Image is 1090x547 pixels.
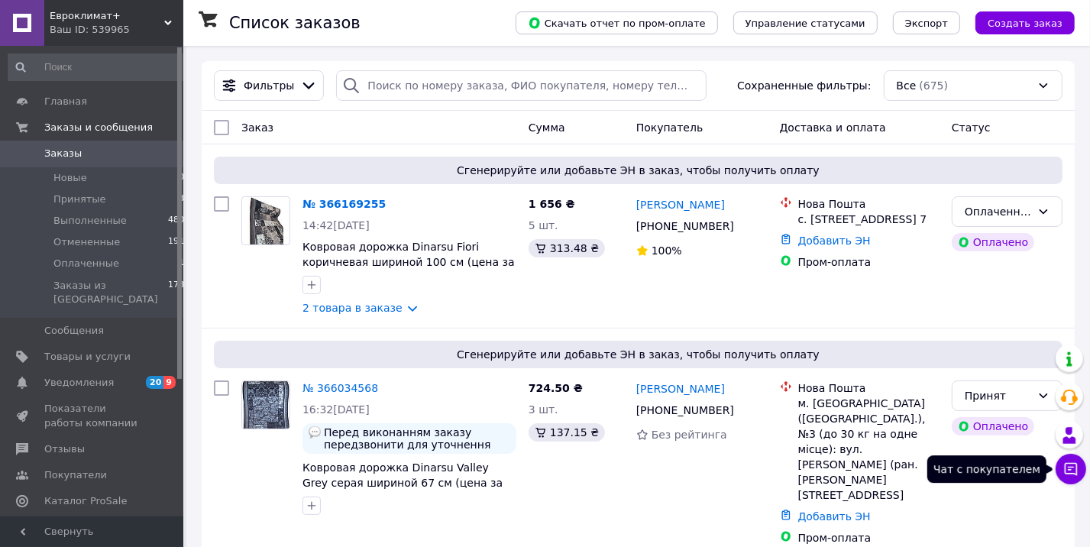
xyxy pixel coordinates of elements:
span: Экспорт [905,18,948,29]
span: Все [897,78,917,93]
span: Сохраненные фильтры: [737,78,871,93]
span: Покупатели [44,468,107,482]
span: 14:42[DATE] [302,219,370,231]
div: Ваш ID: 539965 [50,23,183,37]
img: :speech_balloon: [309,426,321,439]
span: [PHONE_NUMBER] [636,220,734,232]
span: Скачать отчет по пром-оплате [528,16,706,30]
span: Покупатель [636,121,703,134]
a: № 366169255 [302,198,386,210]
span: 480 [168,214,184,228]
div: Пром-оплата [798,530,940,545]
span: Новые [53,171,87,185]
span: Доставка и оплата [780,121,886,134]
div: с. [STREET_ADDRESS] 7 [798,212,940,227]
input: Поиск [8,53,186,81]
span: 724.50 ₴ [529,382,583,394]
span: 9 [163,376,176,389]
span: [PHONE_NUMBER] [636,404,734,416]
span: Главная [44,95,87,108]
div: Оплачено [952,233,1034,251]
div: Нова Пошта [798,380,940,396]
span: Сгенерируйте или добавьте ЭН в заказ, чтобы получить оплату [220,347,1056,362]
span: Перед виконанням заказу передзвонити для уточнення [324,426,510,451]
a: Создать заказ [960,16,1075,28]
span: Принятые [53,193,106,206]
a: [PERSON_NAME] [636,381,725,396]
h1: Список заказов [229,14,361,32]
span: Заказы [44,147,82,160]
span: Показатели работы компании [44,402,141,429]
span: 16:32[DATE] [302,403,370,416]
span: 3 шт. [529,403,558,416]
span: Отмененные [53,235,120,249]
a: Фото товару [241,380,290,429]
div: Нова Пошта [798,196,940,212]
span: Заказы из [GEOGRAPHIC_DATA] [53,279,168,306]
span: Сумма [529,121,565,134]
span: Каталог ProSale [44,494,127,508]
button: Экспорт [893,11,960,34]
span: Фильтры [244,78,294,93]
span: Уведомления [44,376,114,390]
img: Фото товару [248,197,284,244]
span: 1 656 ₴ [529,198,575,210]
span: Заказ [241,121,273,134]
div: Принят [965,387,1031,404]
span: Управление статусами [746,18,865,29]
span: 20 [146,376,163,389]
span: Товары и услуги [44,350,131,364]
div: 313.48 ₴ [529,239,605,257]
a: № 366034568 [302,382,378,394]
a: [PERSON_NAME] [636,197,725,212]
span: Без рейтинга [652,429,727,441]
input: Поиск по номеру заказа, ФИО покупателя, номеру телефона, Email, номеру накладной [336,70,707,101]
a: Добавить ЭН [798,235,871,247]
div: м. [GEOGRAPHIC_DATA] ([GEOGRAPHIC_DATA].), №3 (до 30 кг на одне місце): вул. [PERSON_NAME] (ран. ... [798,396,940,503]
button: Управление статусами [733,11,878,34]
span: (675) [919,79,948,92]
span: 5 шт. [529,219,558,231]
div: Пром-оплата [798,254,940,270]
span: 100% [652,244,682,257]
img: Фото товару [242,381,289,429]
span: Статус [952,121,991,134]
span: 178 [168,279,184,306]
span: Отзывы [44,442,85,456]
button: Чат с покупателем [1056,454,1086,484]
div: Оплачено [952,417,1034,435]
span: Сообщения [44,324,104,338]
div: Оплаченный [965,203,1031,220]
span: Евроклимат+ [50,9,164,23]
span: Заказы и сообщения [44,121,153,134]
a: Ковровая дорожка Dinarsu Valley Grey серая шириной 67 см (цена за пог.м) [302,461,503,504]
a: 2 товара в заказе [302,302,403,314]
button: Скачать отчет по пром-оплате [516,11,718,34]
div: 137.15 ₴ [529,423,605,442]
div: Чат с покупателем [927,455,1046,483]
a: Добавить ЭН [798,510,871,523]
span: Создать заказ [988,18,1063,29]
span: Оплаченные [53,257,119,270]
a: Фото товару [241,196,290,245]
span: Выполненные [53,214,127,228]
a: Ковровая дорожка Dinarsu Fiori коричневая шириной 100 см (цена за пог.м) [302,241,515,283]
span: 191 [168,235,184,249]
button: Создать заказ [975,11,1075,34]
span: Сгенерируйте или добавьте ЭН в заказ, чтобы получить оплату [220,163,1056,178]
